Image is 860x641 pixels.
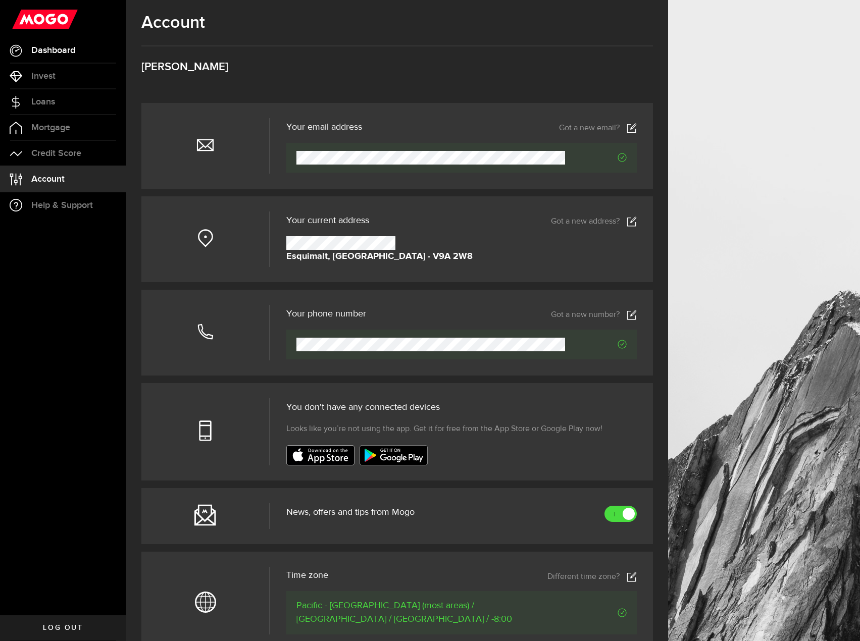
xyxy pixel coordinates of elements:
a: Different time zone? [547,572,637,582]
span: You don't have any connected devices [286,403,440,412]
h3: Your email address [286,123,362,132]
strong: Esquimalt, [GEOGRAPHIC_DATA] - V9A 2W8 [286,250,473,263]
span: Credit Score [31,149,81,158]
h3: [PERSON_NAME] [141,62,653,73]
span: Looks like you’re not using the app. Get it for free from the App Store or Google Play now! [286,423,602,435]
h1: Account [141,13,653,33]
span: Verified [565,340,627,349]
span: Invest [31,72,56,81]
span: Verified [565,153,627,162]
span: Dashboard [31,46,75,55]
a: Got a new email? [559,123,637,133]
span: Pacific - [GEOGRAPHIC_DATA] (most areas) / [GEOGRAPHIC_DATA] / [GEOGRAPHIC_DATA] / -8:00 [296,599,561,626]
span: Log out [43,624,83,631]
button: Open LiveChat chat widget [8,4,38,34]
h3: Your phone number [286,309,366,318]
span: Mortgage [31,123,70,132]
span: News, offers and tips from Mogo [286,508,415,517]
img: badge-google-play.svg [360,445,428,465]
span: Loans [31,97,55,106]
a: Got a new address? [551,217,637,227]
span: Your current address [286,216,369,225]
span: Help & Support [31,201,93,210]
span: Time zone [286,571,328,580]
span: Verified [561,608,627,617]
a: Got a new number? [551,310,637,320]
span: Account [31,175,65,184]
img: badge-app-store.svg [286,445,355,465]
